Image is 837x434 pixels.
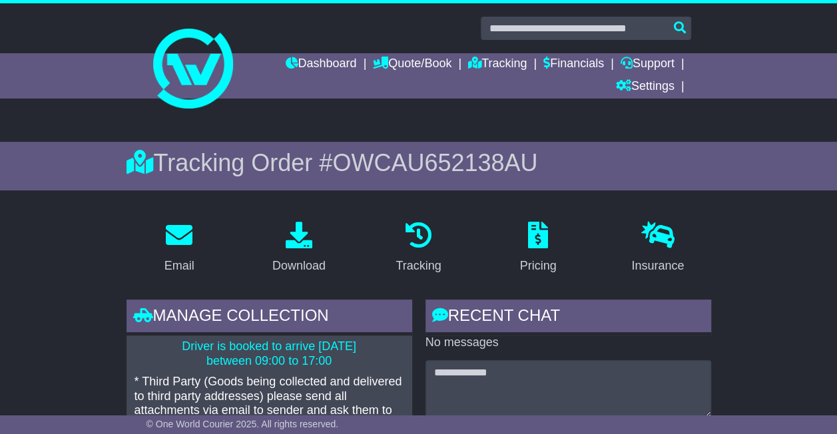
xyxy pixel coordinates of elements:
[332,149,537,176] span: OWCAU652138AU
[156,217,203,280] a: Email
[396,257,441,275] div: Tracking
[621,53,675,76] a: Support
[623,217,693,280] a: Insurance
[631,257,684,275] div: Insurance
[520,257,557,275] div: Pricing
[387,217,449,280] a: Tracking
[373,53,451,76] a: Quote/Book
[543,53,604,76] a: Financials
[127,148,711,177] div: Tracking Order #
[272,257,326,275] div: Download
[425,335,711,350] p: No messages
[164,257,194,275] div: Email
[135,375,404,432] p: * Third Party (Goods being collected and delivered to third party addresses) please send all atta...
[616,76,675,99] a: Settings
[146,419,339,429] span: © One World Courier 2025. All rights reserved.
[285,53,356,76] a: Dashboard
[127,300,412,335] div: Manage collection
[468,53,527,76] a: Tracking
[511,217,565,280] a: Pricing
[264,217,334,280] a: Download
[135,339,404,368] p: Driver is booked to arrive [DATE] between 09:00 to 17:00
[425,300,711,335] div: RECENT CHAT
